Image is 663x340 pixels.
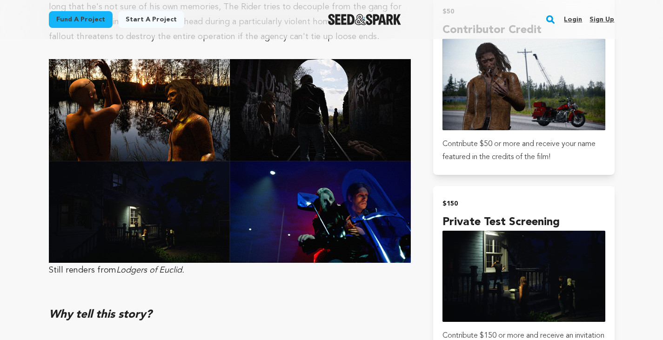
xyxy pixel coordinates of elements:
[442,197,605,210] h2: $150
[442,214,605,231] h4: Private Test Screening
[328,14,401,25] a: Seed&Spark Homepage
[49,59,411,263] img: 1752936415-story1-%20900.png
[116,266,184,274] em: Lodgers of Euclid.
[49,309,152,320] em: Why tell this story?
[49,263,411,278] p: Still renders from
[589,12,614,27] a: Sign up
[564,12,582,27] a: Login
[442,138,605,164] p: Contribute $50 or more and receive your name featured in the credits of the film!
[328,14,401,25] img: Seed&Spark Logo Dark Mode
[442,231,605,322] img: incentive
[118,11,184,28] a: Start a project
[49,11,113,28] a: Fund a project
[442,39,605,130] img: incentive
